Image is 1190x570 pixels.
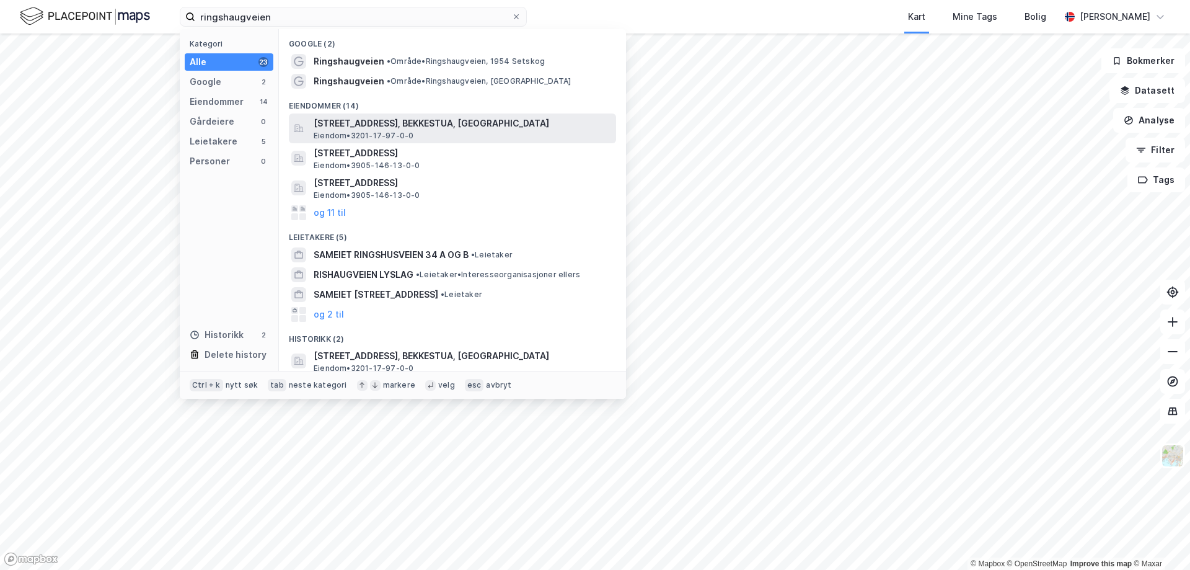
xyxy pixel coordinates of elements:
[471,250,475,259] span: •
[438,380,455,390] div: velg
[190,134,237,149] div: Leietakere
[314,161,420,171] span: Eiendom • 3905-146-13-0-0
[314,287,438,302] span: SAMEIET [STREET_ADDRESS]
[20,6,150,27] img: logo.f888ab2527a4732fd821a326f86c7f29.svg
[471,250,513,260] span: Leietaker
[387,56,545,66] span: Område • Ringshaugveien, 1954 Setskog
[190,55,206,69] div: Alle
[195,7,511,26] input: Søk på adresse, matrikkel, gårdeiere, leietakere eller personer
[314,363,413,373] span: Eiendom • 3201-17-97-0-0
[190,379,223,391] div: Ctrl + k
[258,57,268,67] div: 23
[387,76,571,86] span: Område • Ringshaugveien, [GEOGRAPHIC_DATA]
[314,54,384,69] span: Ringshaugveien
[1070,559,1132,568] a: Improve this map
[289,380,347,390] div: neste kategori
[190,74,221,89] div: Google
[279,223,626,245] div: Leietakere (5)
[314,190,420,200] span: Eiendom • 3905-146-13-0-0
[1113,108,1185,133] button: Analyse
[441,290,444,299] span: •
[314,349,611,363] span: [STREET_ADDRESS], BEKKESTUA, [GEOGRAPHIC_DATA]
[258,136,268,146] div: 5
[1109,78,1185,103] button: Datasett
[1025,9,1046,24] div: Bolig
[258,77,268,87] div: 2
[279,324,626,347] div: Historikk (2)
[314,247,469,262] span: SAMEIET RINGSHUSVEIEN 34 A OG B
[1128,510,1190,570] div: Kontrollprogram for chat
[190,94,244,109] div: Eiendommer
[314,131,413,141] span: Eiendom • 3201-17-97-0-0
[486,380,511,390] div: avbryt
[383,380,415,390] div: markere
[268,379,286,391] div: tab
[387,76,390,86] span: •
[226,380,258,390] div: nytt søk
[1126,138,1185,163] button: Filter
[314,74,384,89] span: Ringshaugveien
[314,267,413,282] span: RISHAUGVEIEN LYSLAG
[258,156,268,166] div: 0
[416,270,580,280] span: Leietaker • Interesseorganisasjoner ellers
[441,290,482,300] span: Leietaker
[953,9,997,24] div: Mine Tags
[314,116,611,131] span: [STREET_ADDRESS], BEKKESTUA, [GEOGRAPHIC_DATA]
[1101,48,1185,73] button: Bokmerker
[1128,510,1190,570] iframe: Chat Widget
[314,205,346,220] button: og 11 til
[908,9,925,24] div: Kart
[190,39,273,48] div: Kategori
[387,56,390,66] span: •
[190,114,234,129] div: Gårdeiere
[4,552,58,566] a: Mapbox homepage
[1127,167,1185,192] button: Tags
[314,146,611,161] span: [STREET_ADDRESS]
[416,270,420,279] span: •
[279,91,626,114] div: Eiendommer (14)
[190,154,230,169] div: Personer
[190,327,244,342] div: Historikk
[314,307,344,322] button: og 2 til
[971,559,1005,568] a: Mapbox
[279,29,626,51] div: Google (2)
[1080,9,1150,24] div: [PERSON_NAME]
[465,379,484,391] div: esc
[205,347,267,362] div: Delete history
[1161,444,1184,468] img: Z
[258,97,268,107] div: 14
[258,330,268,340] div: 2
[314,176,611,190] span: [STREET_ADDRESS]
[258,117,268,127] div: 0
[1007,559,1067,568] a: OpenStreetMap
